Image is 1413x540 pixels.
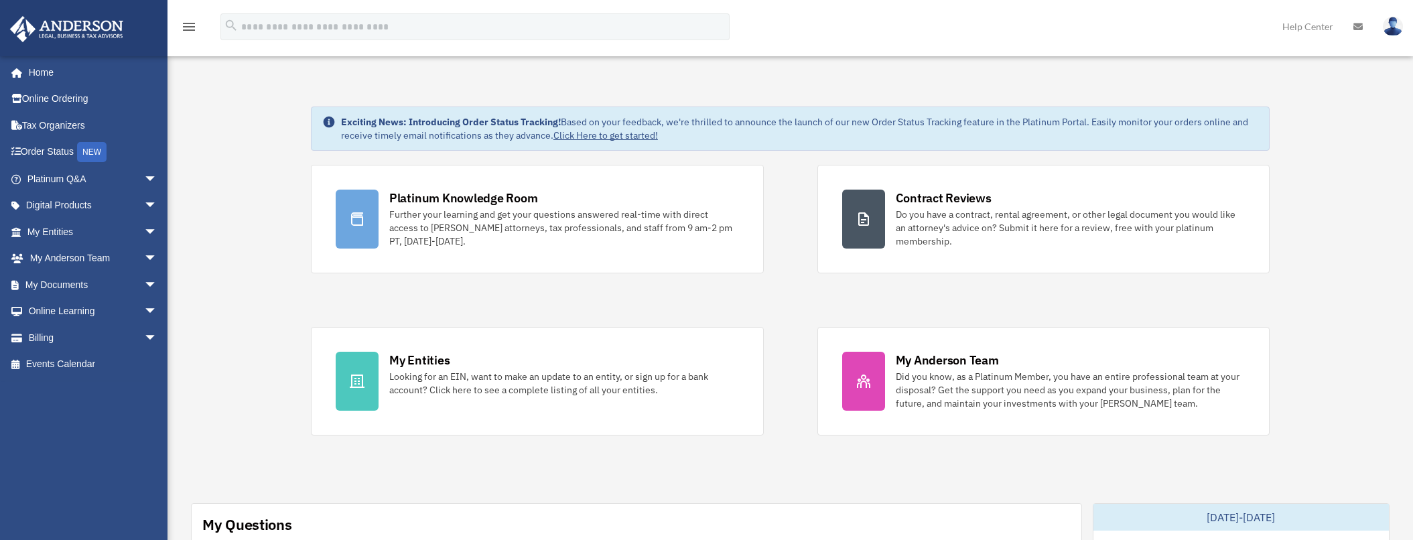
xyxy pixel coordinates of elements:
div: My Anderson Team [896,352,999,368]
a: Contract Reviews Do you have a contract, rental agreement, or other legal document you would like... [817,165,1270,273]
div: [DATE]-[DATE] [1093,504,1389,531]
a: menu [181,23,197,35]
a: Home [9,59,171,86]
span: arrow_drop_down [144,218,171,246]
div: NEW [77,142,107,162]
div: Did you know, as a Platinum Member, you have an entire professional team at your disposal? Get th... [896,370,1246,410]
img: User Pic [1383,17,1403,36]
a: Online Learningarrow_drop_down [9,298,178,325]
a: Billingarrow_drop_down [9,324,178,351]
a: Click Here to get started! [553,129,658,141]
strong: Exciting News: Introducing Order Status Tracking! [341,116,561,128]
a: My Anderson Teamarrow_drop_down [9,245,178,272]
span: arrow_drop_down [144,192,171,220]
i: search [224,18,239,33]
div: My Questions [202,515,292,535]
div: Based on your feedback, we're thrilled to announce the launch of our new Order Status Tracking fe... [341,115,1258,142]
span: arrow_drop_down [144,271,171,299]
a: Digital Productsarrow_drop_down [9,192,178,219]
a: My Entities Looking for an EIN, want to make an update to an entity, or sign up for a bank accoun... [311,327,764,435]
i: menu [181,19,197,35]
div: Looking for an EIN, want to make an update to an entity, or sign up for a bank account? Click her... [389,370,739,397]
a: My Entitiesarrow_drop_down [9,218,178,245]
a: Platinum Q&Aarrow_drop_down [9,165,178,192]
a: My Anderson Team Did you know, as a Platinum Member, you have an entire professional team at your... [817,327,1270,435]
div: Further your learning and get your questions answered real-time with direct access to [PERSON_NAM... [389,208,739,248]
span: arrow_drop_down [144,245,171,273]
span: arrow_drop_down [144,298,171,326]
div: Platinum Knowledge Room [389,190,538,206]
a: My Documentsarrow_drop_down [9,271,178,298]
a: Order StatusNEW [9,139,178,166]
a: Online Ordering [9,86,178,113]
div: Do you have a contract, rental agreement, or other legal document you would like an attorney's ad... [896,208,1246,248]
span: arrow_drop_down [144,324,171,352]
img: Anderson Advisors Platinum Portal [6,16,127,42]
div: Contract Reviews [896,190,992,206]
div: My Entities [389,352,450,368]
a: Tax Organizers [9,112,178,139]
a: Events Calendar [9,351,178,378]
span: arrow_drop_down [144,165,171,193]
a: Platinum Knowledge Room Further your learning and get your questions answered real-time with dire... [311,165,764,273]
